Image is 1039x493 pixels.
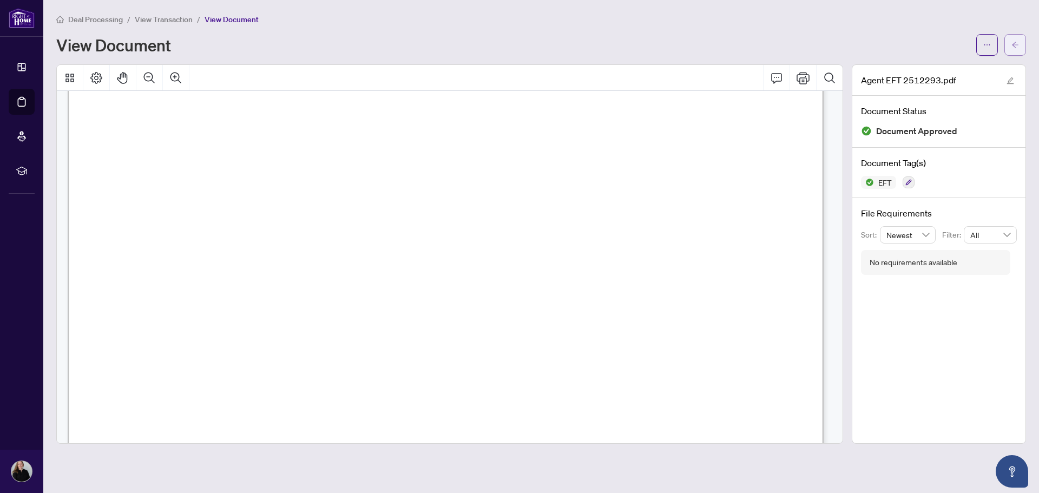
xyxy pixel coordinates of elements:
[942,229,964,241] p: Filter:
[970,227,1010,243] span: All
[861,126,872,136] img: Document Status
[1011,41,1019,49] span: arrow-left
[1007,77,1014,84] span: edit
[886,227,930,243] span: Newest
[9,8,35,28] img: logo
[56,16,64,23] span: home
[68,15,123,24] span: Deal Processing
[861,176,874,189] img: Status Icon
[11,461,32,482] img: Profile Icon
[197,13,200,25] li: /
[983,41,991,49] span: ellipsis
[127,13,130,25] li: /
[870,257,957,268] div: No requirements available
[135,15,193,24] span: View Transaction
[874,179,896,186] span: EFT
[861,104,1017,117] h4: Document Status
[205,15,259,24] span: View Document
[861,229,880,241] p: Sort:
[56,36,171,54] h1: View Document
[861,74,956,87] span: Agent EFT 2512293.pdf
[861,156,1017,169] h4: Document Tag(s)
[876,124,957,139] span: Document Approved
[861,207,1017,220] h4: File Requirements
[996,455,1028,488] button: Open asap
